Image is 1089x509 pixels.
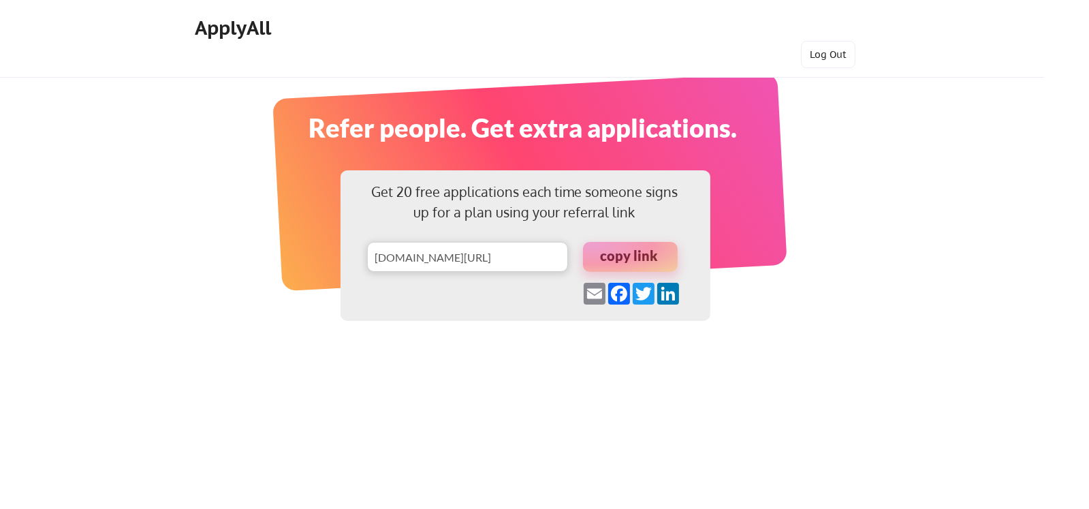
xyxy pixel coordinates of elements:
div: Refer people. Get extra applications. [162,108,884,147]
div: Get 20 free applications each time someone signs up for a plan using your referral link [367,181,681,222]
a: Email [582,283,607,305]
button: Log Out [801,41,855,68]
a: Twitter [631,283,656,305]
div: ApplyAll [195,16,275,40]
a: Facebook [607,283,631,305]
a: LinkedIn [656,283,680,305]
